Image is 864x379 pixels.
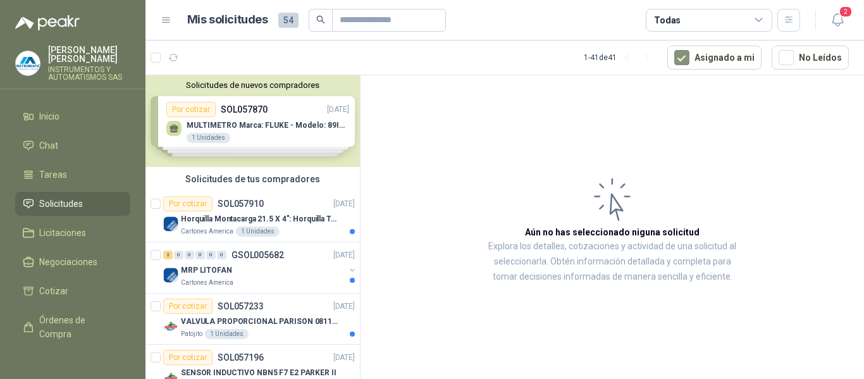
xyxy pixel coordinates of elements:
[333,352,355,364] p: [DATE]
[163,196,213,211] div: Por cotizar
[39,109,59,123] span: Inicio
[654,13,681,27] div: Todas
[584,47,657,68] div: 1 - 41 de 41
[218,199,264,208] p: SOL057910
[333,249,355,261] p: [DATE]
[205,329,249,339] div: 1 Unidades
[145,167,360,191] div: Solicitudes de tus compradores
[316,15,325,24] span: search
[163,268,178,283] img: Company Logo
[15,15,80,30] img: Logo peakr
[195,251,205,259] div: 0
[145,294,360,345] a: Por cotizarSOL057233[DATE] Company LogoVALVULA PROPORCIONAL PARISON 0811404612 / 4WRPEH6C4 REXROT...
[181,278,233,288] p: Cartones America
[185,251,194,259] div: 0
[39,226,86,240] span: Licitaciones
[772,46,849,70] button: No Leídos
[163,350,213,365] div: Por cotizar
[39,139,58,152] span: Chat
[15,104,130,128] a: Inicio
[48,66,130,81] p: INSTRUMENTOS Y AUTOMATISMOS SAS
[39,197,83,211] span: Solicitudes
[826,9,849,32] button: 2
[39,168,67,182] span: Tareas
[163,319,178,334] img: Company Logo
[163,251,173,259] div: 2
[217,251,226,259] div: 0
[15,192,130,216] a: Solicitudes
[206,251,216,259] div: 0
[181,367,336,379] p: SENSOR INDUCTIVO NBN5 F7 E2 PARKER II
[15,308,130,346] a: Órdenes de Compra
[231,251,284,259] p: GSOL005682
[667,46,762,70] button: Asignado a mi
[163,247,357,288] a: 2 0 0 0 0 0 GSOL005682[DATE] Company LogoMRP LITOFANCartones America
[174,251,183,259] div: 0
[163,216,178,232] img: Company Logo
[218,302,264,311] p: SOL057233
[181,316,338,328] p: VALVULA PROPORCIONAL PARISON 0811404612 / 4WRPEH6C4 REXROTH
[187,11,268,29] h1: Mis solicitudes
[15,163,130,187] a: Tareas
[145,75,360,167] div: Solicitudes de nuevos compradoresPor cotizarSOL057870[DATE] MULTIMETRO Marca: FLUKE - Modelo: 89I...
[839,6,853,18] span: 2
[39,284,68,298] span: Cotizar
[15,134,130,158] a: Chat
[145,191,360,242] a: Por cotizarSOL057910[DATE] Company LogoHorquilla Montacarga 21.5 X 4": Horquilla Telescopica Over...
[48,46,130,63] p: [PERSON_NAME] [PERSON_NAME]
[39,313,118,341] span: Órdenes de Compra
[181,213,338,225] p: Horquilla Montacarga 21.5 X 4": Horquilla Telescopica Overall size 2108 x 660 x 324mm
[181,329,202,339] p: Patojito
[181,264,232,276] p: MRP LITOFAN
[218,353,264,362] p: SOL057196
[278,13,299,28] span: 54
[39,255,97,269] span: Negociaciones
[333,198,355,210] p: [DATE]
[236,227,280,237] div: 1 Unidades
[487,239,737,285] p: Explora los detalles, cotizaciones y actividad de una solicitud al seleccionarla. Obtén informaci...
[181,227,233,237] p: Cartones America
[15,250,130,274] a: Negociaciones
[15,221,130,245] a: Licitaciones
[525,225,700,239] h3: Aún no has seleccionado niguna solicitud
[333,301,355,313] p: [DATE]
[15,279,130,303] a: Cotizar
[16,51,40,75] img: Company Logo
[163,299,213,314] div: Por cotizar
[151,80,355,90] button: Solicitudes de nuevos compradores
